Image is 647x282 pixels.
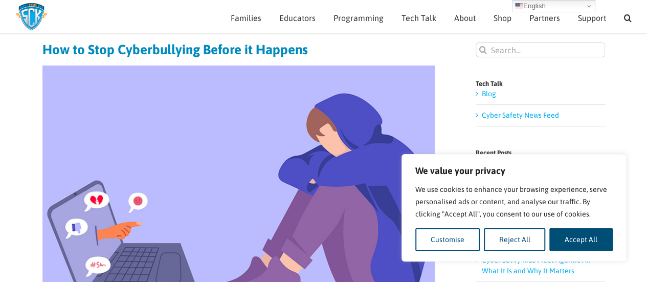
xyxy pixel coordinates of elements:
[476,42,605,57] input: Search...
[279,14,316,22] span: Educators
[415,165,613,177] p: We value your privacy
[476,80,605,87] h4: Tech Talk
[15,3,48,31] img: Savvy Cyber Kids Logo
[578,14,606,22] span: Support
[482,90,496,98] a: Blog
[476,149,605,156] h4: Recent Posts
[484,228,546,251] button: Reject All
[529,14,560,22] span: Partners
[482,256,590,275] a: Cyber Savvy Kids Meet Agentic AI: What It Is and Why It Matters
[415,228,480,251] button: Customise
[482,111,559,119] a: Cyber Safety News Feed
[549,228,613,251] button: Accept All
[42,42,435,57] h1: How to Stop Cyberbullying Before it Happens
[476,42,490,57] input: Search
[231,14,261,22] span: Families
[515,2,523,10] img: en
[333,14,384,22] span: Programming
[454,14,476,22] span: About
[415,183,613,220] p: We use cookies to enhance your browsing experience, serve personalised ads or content, and analys...
[494,14,511,22] span: Shop
[401,14,436,22] span: Tech Talk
